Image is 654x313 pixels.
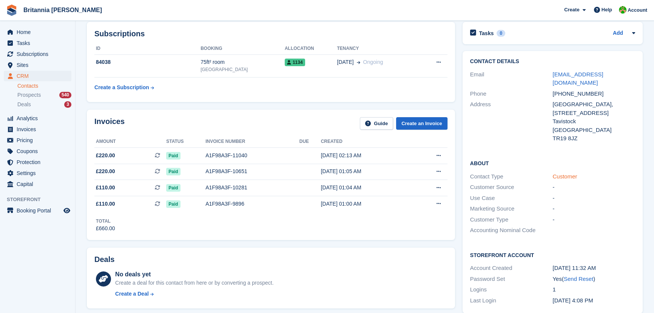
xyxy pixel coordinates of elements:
[17,91,41,99] span: Prospects
[552,173,577,180] a: Customer
[4,71,71,81] a: menu
[7,196,75,203] span: Storefront
[337,43,419,55] th: Tenancy
[470,275,553,284] div: Password Set
[115,279,273,287] div: Create a deal for this contact from here or by converting a prospect.
[321,184,412,192] div: [DATE] 01:04 AM
[166,168,180,175] span: Paid
[17,91,71,99] a: Prospects 540
[470,194,553,203] div: Use Case
[94,43,201,55] th: ID
[4,60,71,70] a: menu
[552,205,635,213] div: -
[470,215,553,224] div: Customer Type
[285,43,337,55] th: Allocation
[552,275,635,284] div: Yes
[628,6,647,14] span: Account
[4,124,71,135] a: menu
[470,90,553,98] div: Phone
[96,152,115,160] span: £220.00
[94,255,114,264] h2: Deals
[96,167,115,175] span: £220.00
[363,59,383,65] span: Ongoing
[321,136,412,148] th: Created
[321,152,412,160] div: [DATE] 02:13 AM
[4,135,71,146] a: menu
[205,184,299,192] div: A1F98A3F-10281
[17,71,62,81] span: CRM
[285,59,305,66] span: 1134
[94,58,201,66] div: 84038
[96,184,115,192] span: £110.00
[4,49,71,59] a: menu
[4,157,71,167] a: menu
[205,167,299,175] div: A1F98A3F-10651
[94,136,166,148] th: Amount
[6,5,17,16] img: stora-icon-8386f47178a22dfd0bd8f6a31ec36ba5ce8667c1dd55bd0f319d3a0aa187defe.svg
[337,58,353,66] span: [DATE]
[470,183,553,192] div: Customer Source
[115,270,273,279] div: No deals yet
[166,152,180,160] span: Paid
[552,71,603,86] a: [EMAIL_ADDRESS][DOMAIN_NAME]
[497,30,505,37] div: 0
[17,146,62,156] span: Coupons
[321,200,412,208] div: [DATE] 01:00 AM
[205,136,299,148] th: Invoice number
[17,60,62,70] span: Sites
[470,172,553,181] div: Contact Type
[564,6,579,14] span: Create
[96,200,115,208] span: £110.00
[166,200,180,208] span: Paid
[552,90,635,98] div: [PHONE_NUMBER]
[17,101,71,108] a: Deals 3
[20,4,105,16] a: Britannia [PERSON_NAME]
[94,84,149,91] div: Create a Subscription
[17,124,62,135] span: Invoices
[360,117,393,130] a: Guide
[552,100,635,117] div: [GEOGRAPHIC_DATA], [STREET_ADDRESS]
[205,200,299,208] div: A1F98A3F-9896
[96,218,115,225] div: Total
[17,135,62,146] span: Pricing
[479,30,494,37] h2: Tasks
[552,183,635,192] div: -
[552,264,635,273] div: [DATE] 11:32 AM
[17,179,62,189] span: Capital
[470,59,635,65] h2: Contact Details
[94,117,125,130] h2: Invoices
[552,194,635,203] div: -
[17,82,71,90] a: Contacts
[552,117,635,126] div: Tavistock
[201,66,285,73] div: [GEOGRAPHIC_DATA]
[470,70,553,87] div: Email
[94,81,154,95] a: Create a Subscription
[4,38,71,48] a: menu
[602,6,612,14] span: Help
[17,101,31,108] span: Deals
[552,134,635,143] div: TR19 8JZ
[321,167,412,175] div: [DATE] 01:05 AM
[470,251,635,259] h2: Storefront Account
[166,184,180,192] span: Paid
[59,92,71,98] div: 540
[552,126,635,135] div: [GEOGRAPHIC_DATA]
[470,100,553,143] div: Address
[4,205,71,216] a: menu
[470,285,553,294] div: Logins
[17,157,62,167] span: Protection
[205,152,299,160] div: A1F98A3F-11040
[17,49,62,59] span: Subscriptions
[96,225,115,232] div: £660.00
[552,215,635,224] div: -
[470,296,553,305] div: Last Login
[564,276,593,282] a: Send Reset
[619,6,626,14] img: Wendy Thorp
[613,29,623,38] a: Add
[17,168,62,178] span: Settings
[94,29,447,38] h2: Subscriptions
[166,136,205,148] th: Status
[299,136,321,148] th: Due
[396,117,447,130] a: Create an Invoice
[62,206,71,215] a: Preview store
